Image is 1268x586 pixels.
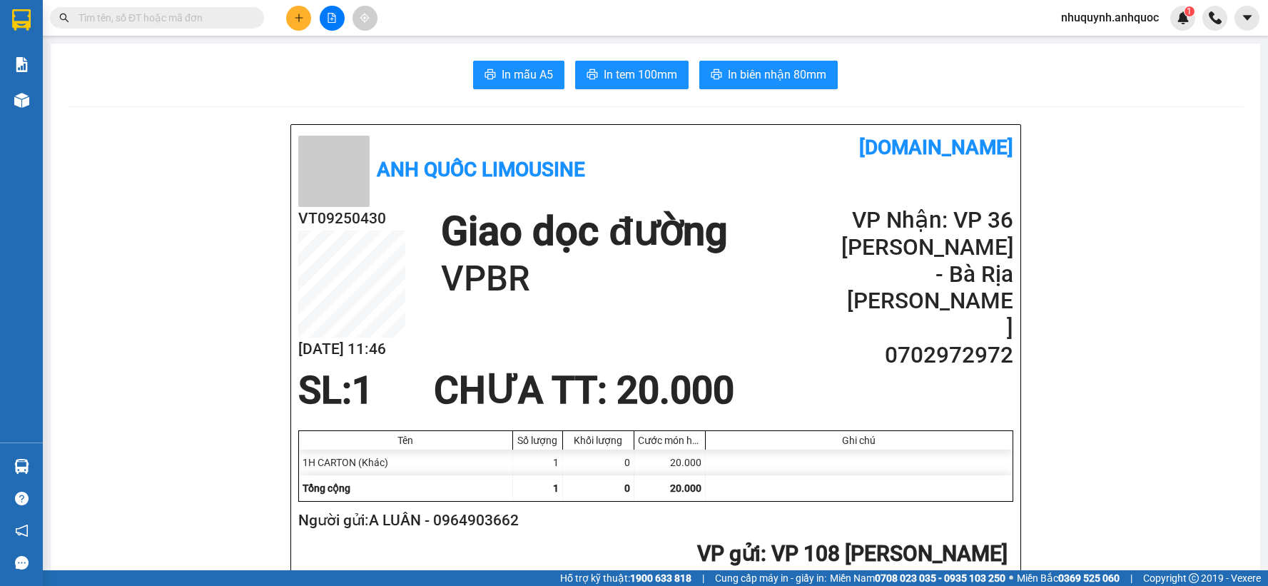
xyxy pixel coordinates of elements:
button: caret-down [1234,6,1259,31]
span: 0 [624,483,630,494]
span: printer [587,69,598,82]
h2: [PERSON_NAME] [841,288,1013,342]
span: 1 [1187,6,1192,16]
img: phone-icon [1209,11,1222,24]
span: caret-down [1241,11,1254,24]
img: warehouse-icon [14,459,29,474]
button: aim [352,6,377,31]
span: Cung cấp máy in - giấy in: [715,570,826,586]
div: 1 [513,450,563,475]
span: ⚪️ [1009,575,1013,581]
h2: : VP 108 [PERSON_NAME] [298,540,1008,569]
button: printerIn mẫu A5 [473,61,564,89]
b: [DOMAIN_NAME] [859,136,1013,159]
input: Tìm tên, số ĐT hoặc mã đơn [78,10,247,26]
span: | [702,570,704,586]
img: logo-vxr [12,9,31,31]
span: SL: [298,368,352,413]
div: Số lượng [517,435,559,446]
button: file-add [320,6,345,31]
img: solution-icon [14,57,29,72]
button: plus [286,6,311,31]
span: Miền Bắc [1017,570,1120,586]
span: Miền Nam [830,570,1005,586]
span: In tem 100mm [604,66,677,84]
div: 1H CARTON (Khác) [299,450,513,475]
span: 1 [553,483,559,494]
span: In mẫu A5 [502,66,553,84]
button: printerIn biên nhận 80mm [699,61,838,89]
div: 20.000 [634,450,706,475]
h2: VP Nhận: VP 36 [PERSON_NAME] - Bà Rịa [841,207,1013,288]
span: In biên nhận 80mm [728,66,826,84]
h1: VPBR [441,256,728,302]
div: Tên [303,435,509,446]
span: plus [294,13,304,23]
span: Tổng cộng [303,483,350,494]
span: 1 [352,368,373,413]
span: VP gửi [697,541,761,566]
strong: 1900 633 818 [630,572,691,584]
h2: VT09250430 [298,207,405,231]
span: printer [485,69,496,82]
span: message [15,556,29,570]
h2: Người gửi: A LUÂN - 0964903662 [298,509,1008,532]
img: icon-new-feature [1177,11,1190,24]
span: file-add [327,13,337,23]
span: | [1130,570,1132,586]
strong: 0708 023 035 - 0935 103 250 [875,572,1005,584]
strong: 0369 525 060 [1058,572,1120,584]
span: printer [711,69,722,82]
img: warehouse-icon [14,93,29,108]
b: Anh Quốc Limousine [377,158,585,181]
span: nhuquynh.anhquoc [1050,9,1170,26]
span: notification [15,524,29,537]
div: Ghi chú [709,435,1009,446]
button: printerIn tem 100mm [575,61,689,89]
div: Cước món hàng [638,435,701,446]
div: Khối lượng [567,435,630,446]
div: 0 [563,450,634,475]
span: 20.000 [670,483,701,494]
span: copyright [1189,573,1199,583]
span: search [59,13,69,23]
div: CHƯA TT : 20.000 [425,369,743,412]
sup: 1 [1185,6,1195,16]
h2: [DATE] 11:46 [298,338,405,361]
span: aim [360,13,370,23]
span: Hỗ trợ kỹ thuật: [560,570,691,586]
h2: 0702972972 [841,342,1013,369]
h1: Giao dọc đường [441,207,728,256]
span: question-circle [15,492,29,505]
